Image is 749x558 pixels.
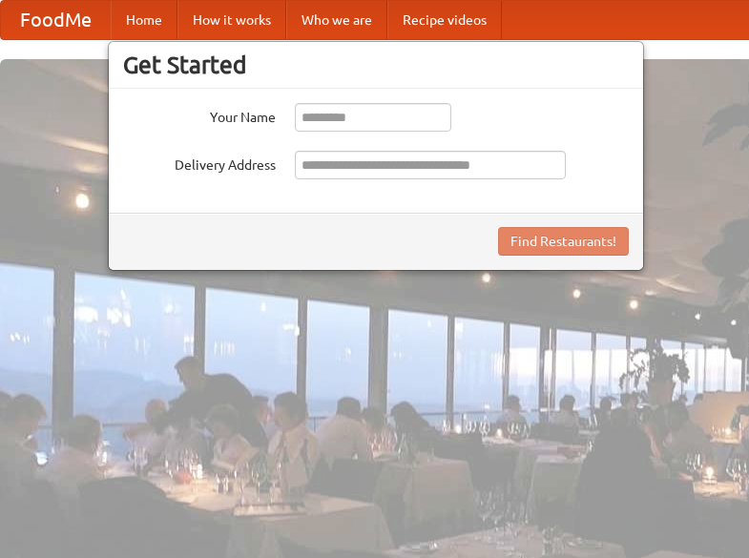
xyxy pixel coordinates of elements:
[123,103,276,127] label: Your Name
[111,1,177,39] a: Home
[387,1,502,39] a: Recipe videos
[177,1,286,39] a: How it works
[1,1,111,39] a: FoodMe
[123,51,629,79] h3: Get Started
[286,1,387,39] a: Who we are
[498,227,629,256] button: Find Restaurants!
[123,151,276,175] label: Delivery Address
